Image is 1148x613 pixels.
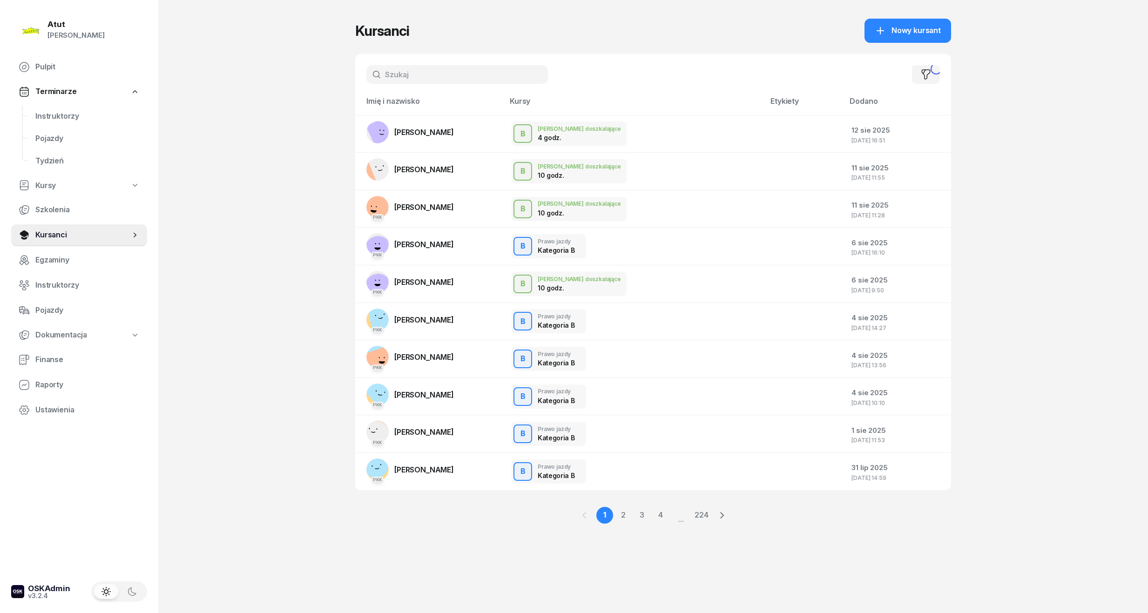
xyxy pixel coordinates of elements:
[35,379,140,391] span: Raporty
[371,289,385,295] div: PKK
[615,507,632,524] a: 2
[35,329,87,341] span: Dokumentacja
[538,126,621,132] div: [PERSON_NAME] doszkalające
[11,374,147,396] a: Raporty
[394,315,454,324] span: [PERSON_NAME]
[35,254,140,266] span: Egzaminy
[851,274,944,286] div: 6 sie 2025
[538,284,586,292] div: 10 godz.
[394,165,454,174] span: [PERSON_NAME]
[366,158,454,181] a: [PERSON_NAME]
[371,402,385,408] div: PKK
[851,437,944,443] div: [DATE] 11:53
[35,354,140,366] span: Finanse
[28,128,147,150] a: Pojazdy
[11,56,147,78] a: Pulpit
[394,202,454,212] span: [PERSON_NAME]
[513,162,532,181] button: B
[366,233,454,256] a: PKK[PERSON_NAME]
[35,204,140,216] span: Szkolenia
[355,22,409,39] h1: Kursanci
[11,349,147,371] a: Finanse
[538,209,586,217] div: 10 godz.
[538,163,621,169] div: [PERSON_NAME] doszkalające
[11,199,147,221] a: Szkolenia
[538,134,586,141] div: 4 godz.
[538,238,574,244] div: Prawo jazdy
[538,201,621,207] div: [PERSON_NAME] doszkalające
[851,362,944,368] div: [DATE] 13:56
[11,585,24,598] img: logo-xs-dark@2x.png
[28,150,147,172] a: Tydzień
[35,180,56,192] span: Kursy
[538,464,574,470] div: Prawo jazdy
[35,133,140,145] span: Pojazdy
[851,400,944,406] div: [DATE] 10:10
[394,128,454,137] span: [PERSON_NAME]
[851,212,944,218] div: [DATE] 11:28
[851,199,944,211] div: 11 sie 2025
[366,346,454,368] a: PKK[PERSON_NAME]
[513,237,532,256] button: B
[851,325,944,331] div: [DATE] 14:27
[538,359,574,367] div: Kategoria B
[538,434,574,442] div: Kategoria B
[513,424,532,443] button: B
[538,397,574,404] div: Kategoria B
[366,421,454,443] a: PKK[PERSON_NAME]
[634,507,650,524] a: 3
[517,314,529,330] div: B
[851,124,944,136] div: 12 sie 2025
[513,387,532,406] button: B
[366,384,454,406] a: PKK[PERSON_NAME]
[517,426,529,442] div: B
[28,585,70,593] div: OSKAdmin
[11,81,147,102] a: Terminarze
[47,20,105,28] div: Atut
[517,126,529,142] div: B
[371,252,385,258] div: PKK
[538,246,574,254] div: Kategoria B
[11,399,147,421] a: Ustawienia
[366,65,548,84] input: Szukaj
[652,507,669,524] a: 4
[513,200,532,218] button: B
[851,249,944,256] div: [DATE] 16:10
[517,464,529,479] div: B
[394,465,454,474] span: [PERSON_NAME]
[851,350,944,362] div: 4 sie 2025
[35,61,140,73] span: Pulpit
[538,472,574,479] div: Kategoria B
[35,404,140,416] span: Ustawienia
[538,426,574,432] div: Prawo jazdy
[11,224,147,246] a: Kursanci
[371,364,385,370] div: PKK
[35,229,130,241] span: Kursanci
[394,390,454,399] span: [PERSON_NAME]
[851,424,944,437] div: 1 sie 2025
[371,327,385,333] div: PKK
[851,237,944,249] div: 6 sie 2025
[538,321,574,329] div: Kategoria B
[35,110,140,122] span: Instruktorzy
[538,313,574,319] div: Prawo jazdy
[366,458,454,481] a: PKK[PERSON_NAME]
[851,475,944,481] div: [DATE] 14:59
[394,427,454,437] span: [PERSON_NAME]
[11,175,147,196] a: Kursy
[366,121,454,143] a: [PERSON_NAME]
[538,388,574,394] div: Prawo jazdy
[513,275,532,293] button: B
[28,593,70,599] div: v3.2.4
[35,155,140,167] span: Tydzień
[538,171,586,179] div: 10 godz.
[517,389,529,404] div: B
[517,201,529,217] div: B
[366,196,454,218] a: PKK[PERSON_NAME]
[851,287,944,293] div: [DATE] 9:50
[517,163,529,179] div: B
[513,124,532,143] button: B
[891,25,941,37] span: Nowy kursant
[513,312,532,330] button: B
[851,312,944,324] div: 4 sie 2025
